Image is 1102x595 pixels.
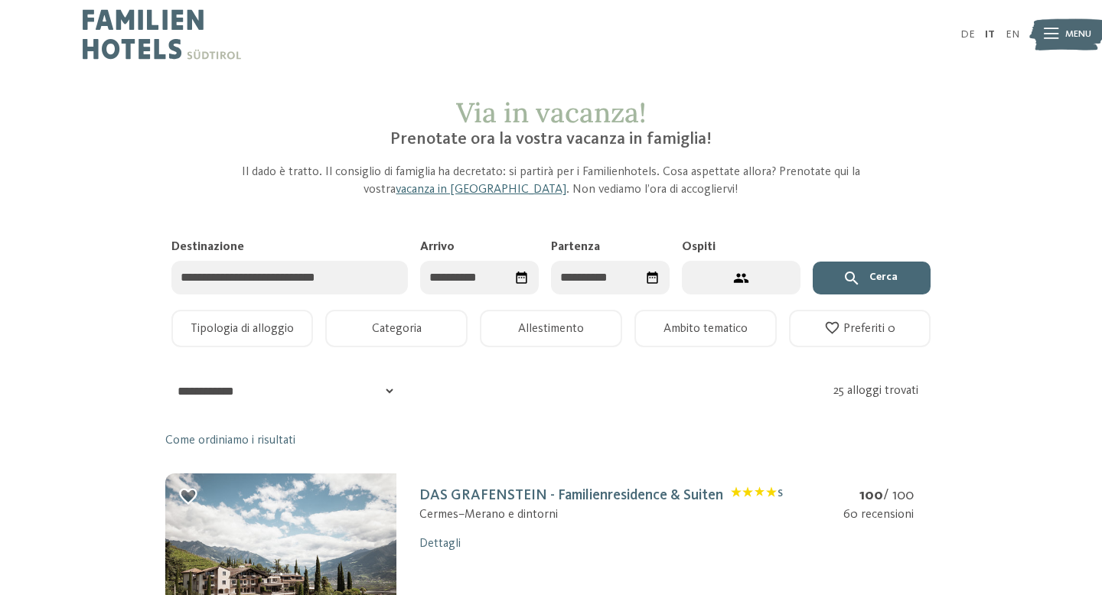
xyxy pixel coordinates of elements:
[833,382,935,399] div: 25 alloggi trovati
[171,310,314,347] button: Tipologia di alloggio
[171,241,244,253] span: Destinazione
[456,95,646,130] span: Via in vacanza!
[634,310,777,347] button: Ambito tematico
[390,131,712,148] span: Prenotate ora la vostra vacanza in famiglia!
[1006,29,1019,40] a: EN
[509,265,534,290] div: Seleziona data
[843,486,914,506] div: / 100
[731,486,783,506] span: Classificazione: 4 stelle S
[843,506,914,523] div: 60 recensioni
[419,538,461,550] a: Dettagli
[789,310,931,347] button: Preferiti 0
[640,265,665,290] div: Seleziona data
[985,29,995,40] a: IT
[682,241,716,253] span: Ospiti
[778,489,783,499] span: S
[396,184,566,196] a: vacanza in [GEOGRAPHIC_DATA]
[551,241,600,253] span: Partenza
[813,262,931,295] button: Cerca
[480,310,622,347] button: Allestimento
[859,488,883,503] strong: 100
[682,261,800,295] button: 2 ospiti – 1 camera
[420,241,455,253] span: Arrivo
[419,506,782,523] div: Cermes – Merano e dintorni
[325,310,468,347] button: Categoria
[223,164,879,198] p: Il dado è tratto. Il consiglio di famiglia ha decretato: si partirà per i Familienhotels. Cosa as...
[178,486,200,508] div: Aggiungi ai preferiti
[733,270,749,286] svg: 2 ospiti – 1 camera
[419,488,782,503] a: DAS GRAFENSTEIN - Familienresidence & SuitenClassificazione: 4 stelle S
[1065,28,1091,41] span: Menu
[165,432,295,449] a: Come ordiniamo i risultati
[960,29,975,40] a: DE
